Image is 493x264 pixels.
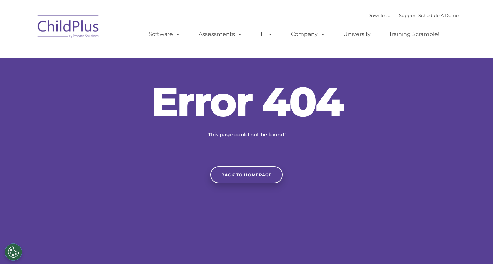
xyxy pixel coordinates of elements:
[367,13,459,18] font: |
[5,243,22,261] button: Cookies Settings
[418,13,459,18] a: Schedule A Demo
[192,27,249,41] a: Assessments
[144,81,349,122] h2: Error 404
[175,131,318,139] p: This page could not be found!
[254,27,280,41] a: IT
[337,27,378,41] a: University
[399,13,417,18] a: Support
[284,27,332,41] a: Company
[210,166,283,183] a: Back to homepage
[382,27,447,41] a: Training Scramble!!
[34,11,103,45] img: ChildPlus by Procare Solutions
[142,27,187,41] a: Software
[367,13,391,18] a: Download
